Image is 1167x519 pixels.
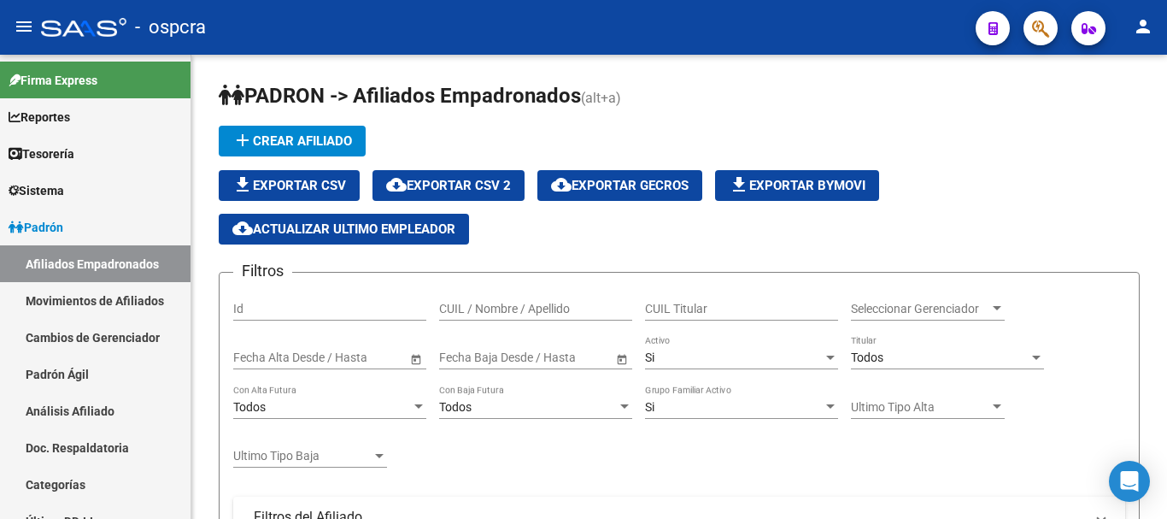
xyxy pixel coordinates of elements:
span: Exportar CSV [232,178,346,193]
span: Padrón [9,218,63,237]
mat-icon: cloud_download [232,218,253,239]
input: Start date [233,351,286,365]
span: Crear Afiliado [232,133,352,149]
button: Open calendar [407,350,425,368]
button: Exportar GECROS [537,170,702,201]
button: Exportar CSV [219,170,360,201]
span: Exportar Bymovi [729,178,865,193]
span: Reportes [9,108,70,127]
mat-icon: cloud_download [551,174,572,195]
span: - ospcra [135,9,206,46]
span: Ultimo Tipo Alta [851,400,989,415]
span: (alt+a) [581,90,621,106]
mat-icon: menu [14,16,34,37]
button: Exportar Bymovi [715,170,879,201]
span: Todos [233,400,266,414]
input: Start date [439,351,492,365]
mat-icon: file_download [729,174,749,195]
input: End date [507,351,590,365]
mat-icon: cloud_download [386,174,407,195]
div: Open Intercom Messenger [1109,461,1150,502]
span: Todos [439,400,472,414]
span: Actualizar ultimo Empleador [232,221,455,237]
span: Si [645,351,654,364]
input: End date [301,351,384,365]
h3: Filtros [233,259,292,283]
button: Crear Afiliado [219,126,366,156]
span: Seleccionar Gerenciador [851,302,989,316]
span: Todos [851,351,883,364]
mat-icon: person [1133,16,1153,37]
span: PADRON -> Afiliados Empadronados [219,84,581,108]
span: Tesorería [9,144,74,163]
mat-icon: file_download [232,174,253,195]
span: Ultimo Tipo Baja [233,449,372,463]
mat-icon: add [232,130,253,150]
button: Actualizar ultimo Empleador [219,214,469,245]
button: Exportar CSV 2 [372,170,525,201]
span: Exportar CSV 2 [386,178,511,193]
span: Firma Express [9,71,97,90]
button: Open calendar [613,350,630,368]
span: Sistema [9,181,64,200]
span: Exportar GECROS [551,178,689,193]
span: Si [645,400,654,414]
